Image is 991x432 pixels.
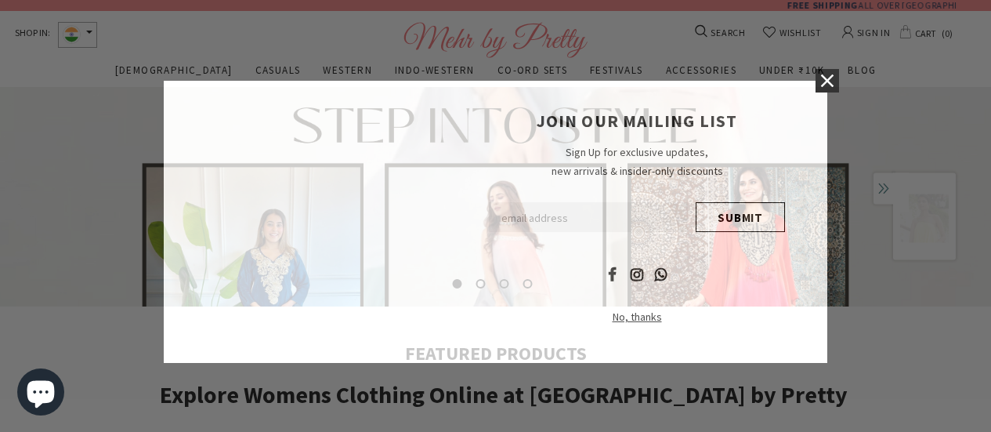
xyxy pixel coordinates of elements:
[816,69,839,93] a: Close
[696,202,785,232] input: Submit
[537,110,737,132] span: JOIN OUR MAILING LIST
[13,368,69,419] inbox-online-store-chat: Shopify online store chat
[552,145,723,178] span: Sign Up for exclusive updates, new arrivals & insider-only discounts
[613,310,662,324] span: No, thanks
[489,202,688,232] input: Email Address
